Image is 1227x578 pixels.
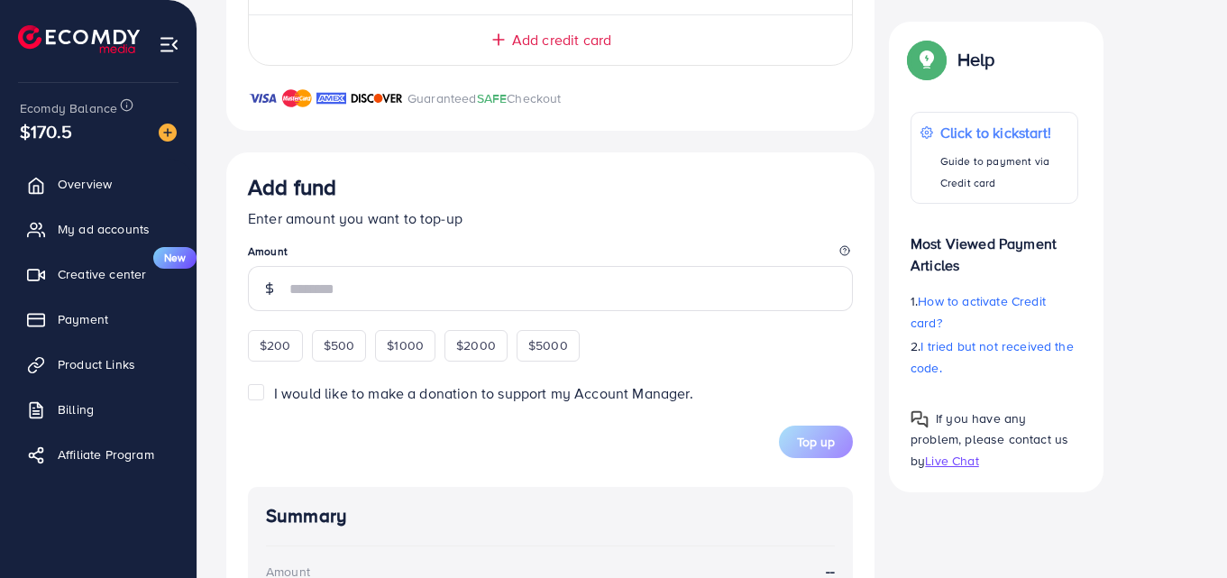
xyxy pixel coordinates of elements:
a: Billing [14,391,183,427]
p: 1. [911,290,1078,334]
span: I would like to make a donation to support my Account Manager. [274,383,693,403]
span: How to activate Credit card? [911,292,1046,332]
img: brand [282,87,312,109]
span: Ecomdy Balance [20,99,117,117]
img: Popup guide [911,43,943,76]
span: Product Links [58,355,135,373]
span: $1000 [387,336,424,354]
span: I tried but not received the code. [911,337,1074,377]
span: $5000 [528,336,568,354]
a: Payment [14,301,183,337]
h4: Summary [266,505,835,528]
span: $2000 [456,336,496,354]
p: Enter amount you want to top-up [248,207,853,229]
iframe: Chat [1150,497,1213,564]
span: $200 [260,336,291,354]
button: Top up [779,426,853,458]
span: Creative center [58,265,146,283]
span: If you have any problem, please contact us by [911,409,1068,469]
a: My ad accounts [14,211,183,247]
span: Affiliate Program [58,445,154,463]
img: brand [316,87,346,109]
span: $170.5 [17,109,76,154]
img: menu [159,34,179,55]
a: Product Links [14,346,183,382]
p: Guaranteed Checkout [407,87,562,109]
img: logo [18,25,140,53]
span: Top up [797,433,835,451]
span: Payment [58,310,108,328]
a: Overview [14,166,183,202]
p: 2. [911,335,1078,379]
img: Popup guide [911,410,929,428]
p: Help [957,49,995,70]
img: brand [351,87,403,109]
h3: Add fund [248,174,336,200]
span: Add credit card [512,30,611,50]
p: Most Viewed Payment Articles [911,218,1078,276]
a: Affiliate Program [14,436,183,472]
p: Guide to payment via Credit card [940,151,1068,194]
span: SAFE [477,89,508,107]
span: Live Chat [925,451,978,469]
span: New [153,247,197,269]
span: $500 [324,336,355,354]
legend: Amount [248,243,853,266]
span: Overview [58,175,112,193]
span: Billing [58,400,94,418]
span: My ad accounts [58,220,150,238]
img: image [159,124,177,142]
p: Click to kickstart! [940,122,1068,143]
img: brand [248,87,278,109]
a: Creative centerNew [14,256,183,292]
